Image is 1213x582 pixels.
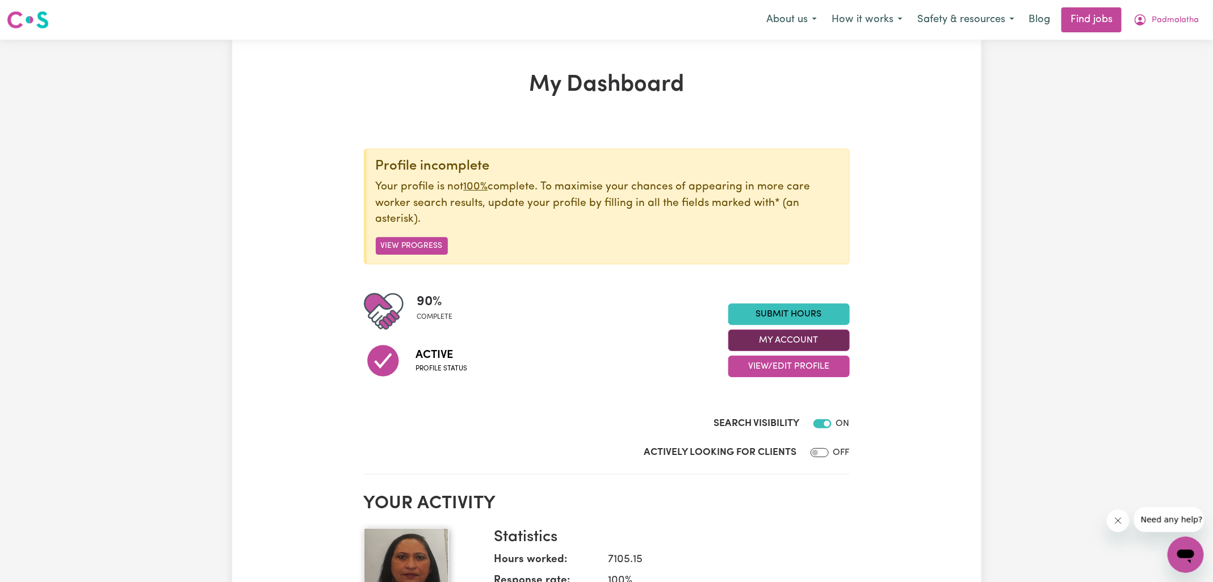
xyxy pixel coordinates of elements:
u: 100% [464,182,488,192]
button: View/Edit Profile [728,356,850,377]
span: Active [416,347,468,364]
button: How it works [824,8,910,32]
iframe: Message from company [1134,507,1204,532]
h2: Your activity [364,493,850,514]
iframe: Close message [1107,509,1130,532]
button: View Progress [376,237,448,255]
span: Profile status [416,364,468,374]
span: Padmalatha [1152,14,1199,27]
iframe: Button to launch messaging window [1168,537,1204,573]
dt: Hours worked: [494,552,599,573]
a: Submit Hours [728,303,850,325]
h3: Statistics [494,528,841,547]
span: OFF [833,448,850,457]
label: Actively Looking for Clients [644,445,797,460]
a: Find jobs [1061,7,1122,32]
p: Your profile is not complete. To maximise your chances of appearing in more care worker search re... [376,179,840,228]
span: complete [417,312,453,322]
h1: My Dashboard [364,71,850,99]
a: Blog [1022,7,1057,32]
dd: 7105.15 [599,552,841,568]
button: My Account [1126,8,1206,32]
button: About us [759,8,824,32]
div: Profile completeness: 90% [417,292,462,331]
img: Careseekers logo [7,10,49,30]
a: Careseekers logo [7,7,49,33]
div: Profile incomplete [376,158,840,175]
span: ON [836,419,850,428]
span: 90 % [417,292,453,312]
label: Search Visibility [714,416,800,431]
button: Safety & resources [910,8,1022,32]
button: My Account [728,330,850,351]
